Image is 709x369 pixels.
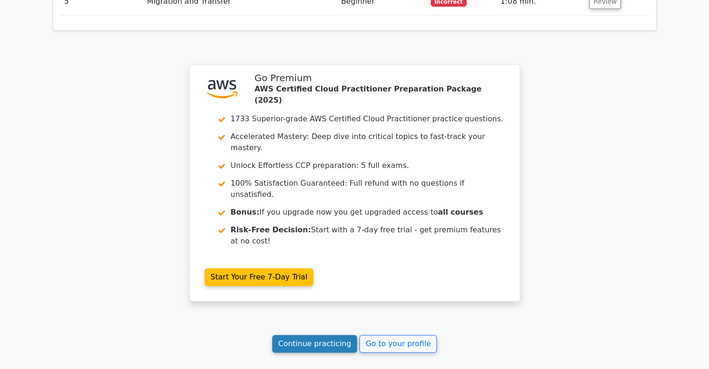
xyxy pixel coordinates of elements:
[205,268,314,286] a: Start Your Free 7-Day Trial
[272,335,358,353] a: Continue practicing
[359,335,437,353] a: Go to your profile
